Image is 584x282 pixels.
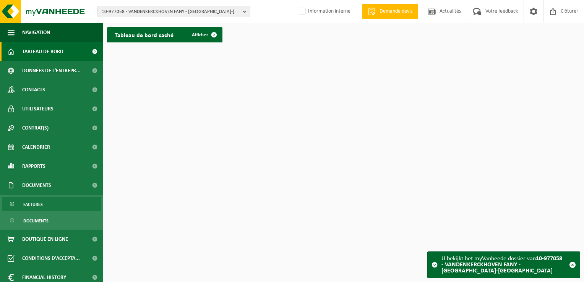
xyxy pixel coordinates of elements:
a: Demande devis [362,4,418,19]
span: Boutique en ligne [22,230,68,249]
span: Afficher [192,32,208,37]
span: Factures [23,197,43,212]
span: Demande devis [378,8,414,15]
span: Tableau de bord [22,42,63,61]
span: Utilisateurs [22,99,54,118]
span: Documents [23,214,49,228]
a: Afficher [186,27,222,42]
span: Navigation [22,23,50,42]
button: 10-977058 - VANDENKERCKHOVEN FANY - [GEOGRAPHIC_DATA]-[GEOGRAPHIC_DATA] [97,6,250,17]
h2: Tableau de bord caché [107,27,181,42]
span: Contacts [22,80,45,99]
a: Factures [2,197,101,211]
span: Calendrier [22,138,50,157]
div: U bekijkt het myVanheede dossier van [441,252,565,278]
span: Conditions d'accepta... [22,249,80,268]
label: Information interne [297,6,350,17]
a: Documents [2,213,101,228]
strong: 10-977058 - VANDENKERCKHOVEN FANY - [GEOGRAPHIC_DATA]-[GEOGRAPHIC_DATA] [441,256,562,274]
span: Données de l'entrepr... [22,61,81,80]
span: Contrat(s) [22,118,49,138]
span: 10-977058 - VANDENKERCKHOVEN FANY - [GEOGRAPHIC_DATA]-[GEOGRAPHIC_DATA] [102,6,240,18]
span: Documents [22,176,51,195]
span: Rapports [22,157,45,176]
